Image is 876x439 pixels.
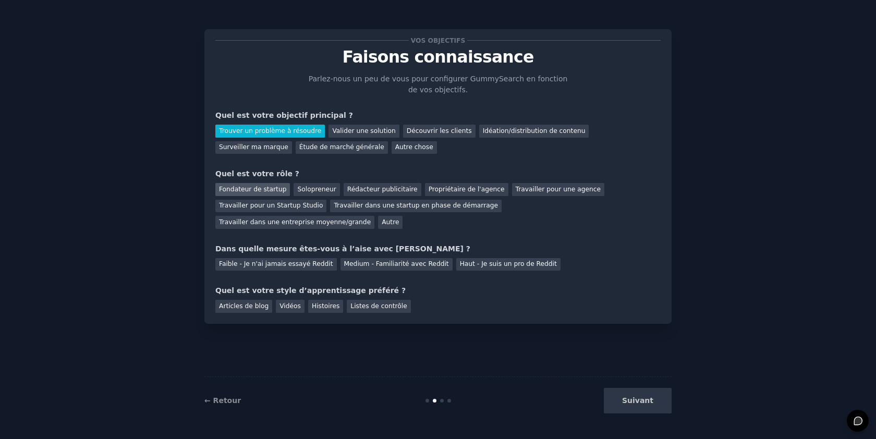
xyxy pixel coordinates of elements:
font: Étude de marché générale [299,143,384,151]
font: Articles de blog [219,302,269,310]
font: Vidéos [279,302,301,310]
font: Quel est votre objectif principal ? [215,111,353,119]
font: Vos objectifs [411,37,466,44]
font: Fondateur de startup [219,186,286,193]
font: Travailler pour un Startup Studio [219,202,323,209]
font: Travailler dans une startup en phase de démarrage [334,202,498,209]
font: Surveiller ma marque [219,143,288,151]
font: Solopreneur [297,186,336,193]
font: Histoires [312,302,339,310]
font: Idéation/distribution de contenu [483,127,586,135]
font: Travailler pour une agence [516,186,601,193]
font: Parlez-nous un peu de vous pour configurer GummySearch en fonction de vos objectifs. [309,75,568,94]
font: Listes de contrôle [350,302,407,310]
font: Autre [382,218,399,226]
font: Rédacteur publicitaire [347,186,418,193]
font: Medium - Familiarité avec Reddit [344,260,449,267]
font: Autre chose [395,143,433,151]
font: Découvrir les clients [407,127,472,135]
font: Quel est votre rôle ? [215,169,299,178]
font: Travailler dans une entreprise moyenne/grande [219,218,371,226]
font: Trouver un problème à résoudre [219,127,321,135]
a: ← Retour [204,396,241,405]
font: Haut - Je suis un pro de Reddit [460,260,557,267]
font: Faisons connaissance [343,47,534,66]
font: Propriétaire de l'agence [429,186,505,193]
font: Faible - Je n'ai jamais essayé Reddit [219,260,333,267]
font: Dans quelle mesure êtes-vous à l’aise avec [PERSON_NAME] ? [215,245,470,253]
font: Quel est votre style d’apprentissage préféré ? [215,286,406,295]
font: Valider une solution [332,127,395,135]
